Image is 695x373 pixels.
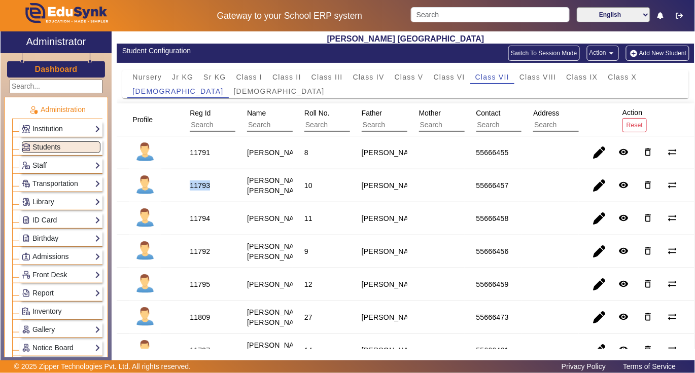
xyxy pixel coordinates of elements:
[117,34,694,44] h2: [PERSON_NAME] [GEOGRAPHIC_DATA]
[667,312,677,322] mat-icon: sync_alt
[362,312,422,322] div: [PERSON_NAME]
[476,312,509,322] div: 55666473
[643,279,653,289] mat-icon: delete_outline
[643,180,653,190] mat-icon: delete_outline
[618,279,629,289] mat-icon: remove_red_eye
[190,180,210,191] div: 11793
[530,104,637,135] div: Address
[180,11,400,21] h5: Gateway to your School ERP system
[247,308,307,326] staff-with-status: [PERSON_NAME] [PERSON_NAME]
[26,35,86,48] h2: Administrator
[132,88,223,95] span: [DEMOGRAPHIC_DATA]
[362,119,453,132] input: Search
[419,119,510,132] input: Search
[667,147,677,157] mat-icon: sync_alt
[22,308,30,315] img: Inventory.png
[304,213,312,223] div: 11
[476,119,567,132] input: Search
[190,312,210,322] div: 11809
[626,46,689,61] button: Add New Student
[247,341,307,359] staff-with-status: [PERSON_NAME] [PERSON_NAME]
[14,361,191,372] p: © 2025 Zipper Technologies Pvt. Ltd. All rights reserved.
[304,147,308,158] div: 8
[362,109,382,117] span: Father
[587,46,619,61] button: Action
[362,147,422,158] div: [PERSON_NAME]
[190,213,210,223] div: 11794
[476,147,509,158] div: 55666455
[362,180,422,191] div: [PERSON_NAME]
[473,104,580,135] div: Contact
[247,280,307,288] staff-with-status: [PERSON_NAME]
[643,312,653,322] mat-icon: delete_outline
[132,173,158,198] img: profile.png
[29,105,38,115] img: Administration.png
[476,345,509,355] div: 55666461
[234,88,325,95] span: [DEMOGRAPHIC_DATA]
[190,147,210,158] div: 11791
[304,312,312,322] div: 27
[203,73,226,81] span: Sr KG
[304,119,395,132] input: Search
[122,46,400,56] div: Student Configuration
[129,110,165,129] div: Profile
[667,279,677,289] mat-icon: sync_alt
[476,279,509,289] div: 55666459
[415,104,523,135] div: Mother
[244,104,351,135] div: Name
[132,338,158,363] img: profile.png
[643,246,653,256] mat-icon: delete_outline
[434,73,465,81] span: Class VI
[22,306,100,317] a: Inventory
[618,345,629,355] mat-icon: remove_red_eye
[272,73,301,81] span: Class II
[362,213,422,223] div: [PERSON_NAME]
[608,73,637,81] span: Class X
[643,147,653,157] mat-icon: delete_outline
[362,345,422,355] div: [PERSON_NAME]
[395,73,424,81] span: Class V
[247,109,266,117] span: Name
[132,239,158,264] img: profile.png
[353,73,385,81] span: Class IV
[172,73,193,81] span: Jr KG
[618,312,629,322] mat-icon: remove_red_eye
[362,279,422,289] div: [PERSON_NAME]
[304,345,312,355] div: 14
[476,213,509,223] div: 55666458
[567,73,598,81] span: Class IX
[419,109,441,117] span: Mother
[132,272,158,297] img: profile.png
[606,48,616,58] mat-icon: arrow_drop_down
[32,307,62,315] span: Inventory
[311,73,343,81] span: Class III
[190,119,281,132] input: Search
[476,246,509,256] div: 55666456
[190,279,210,289] div: 11795
[475,73,509,81] span: Class VII
[533,119,624,132] input: Search
[476,109,501,117] span: Contact
[22,141,100,153] a: Students
[186,104,293,135] div: Reg Id
[132,206,158,231] img: profile.png
[618,360,681,373] a: Terms of Service
[190,345,210,355] div: 11797
[132,116,153,124] span: Profile
[247,176,307,195] staff-with-status: [PERSON_NAME] [PERSON_NAME]
[304,279,312,289] div: 12
[304,246,308,256] div: 9
[629,49,639,58] img: add-new-student.png
[247,119,338,132] input: Search
[362,246,422,256] div: [PERSON_NAME]
[247,148,307,157] staff-with-status: [PERSON_NAME]
[10,80,102,93] input: Search...
[557,360,611,373] a: Privacy Policy
[667,180,677,190] mat-icon: sync_alt
[34,64,78,74] a: Dashboard
[1,31,112,53] a: Administrator
[358,104,465,135] div: Father
[618,213,629,223] mat-icon: remove_red_eye
[667,246,677,256] mat-icon: sync_alt
[618,147,629,157] mat-icon: remove_red_eye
